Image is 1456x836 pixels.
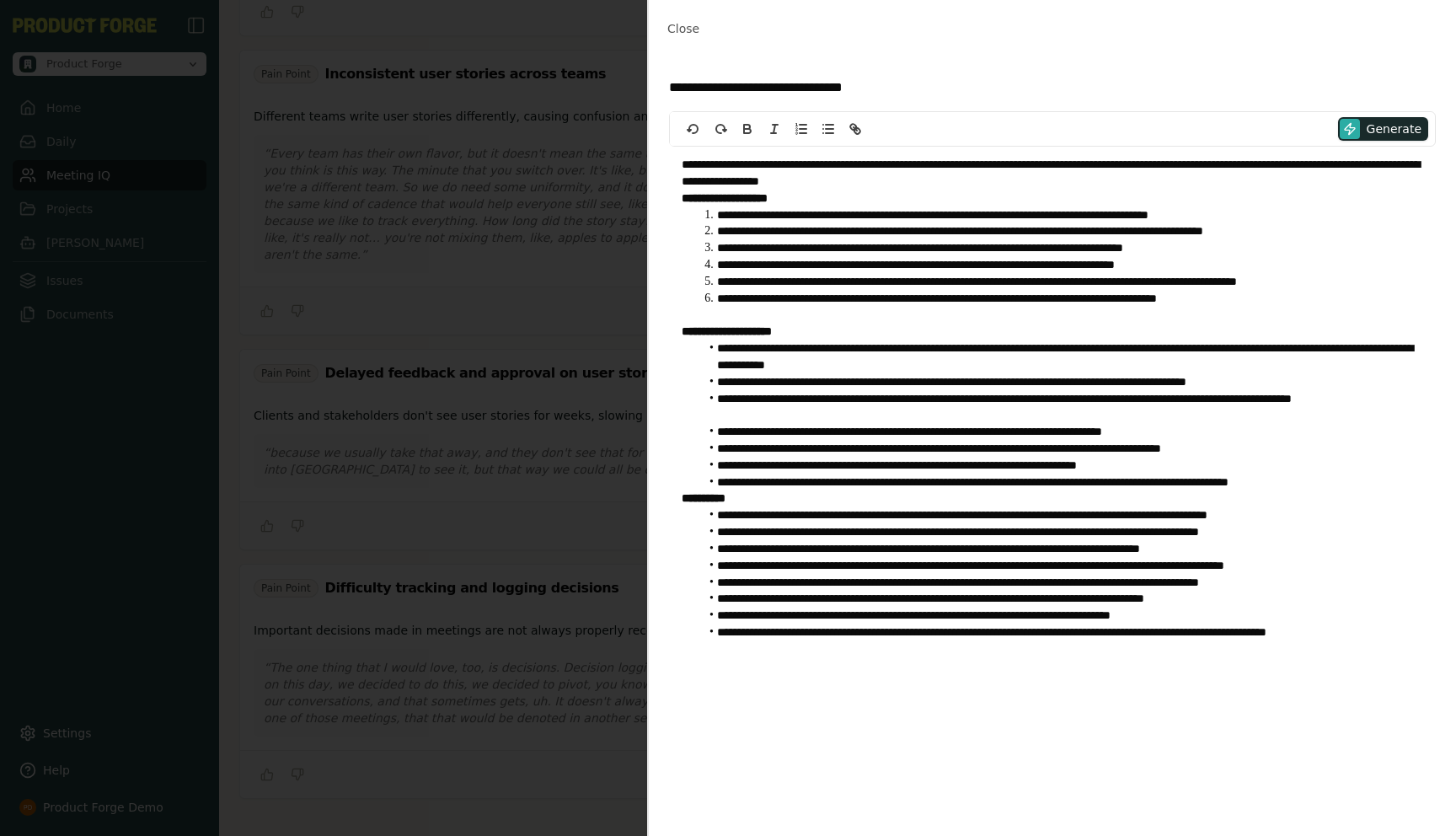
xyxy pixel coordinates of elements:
[843,119,867,139] button: Link
[763,119,786,139] button: Italic
[682,119,705,139] button: undo
[667,22,699,35] span: Close
[1367,121,1421,137] span: Generate
[736,119,759,139] button: Bold
[1338,117,1428,141] button: Generate
[662,13,704,44] button: Close
[790,119,813,139] button: Ordered
[816,119,840,139] button: Bullet
[709,119,732,139] button: redo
